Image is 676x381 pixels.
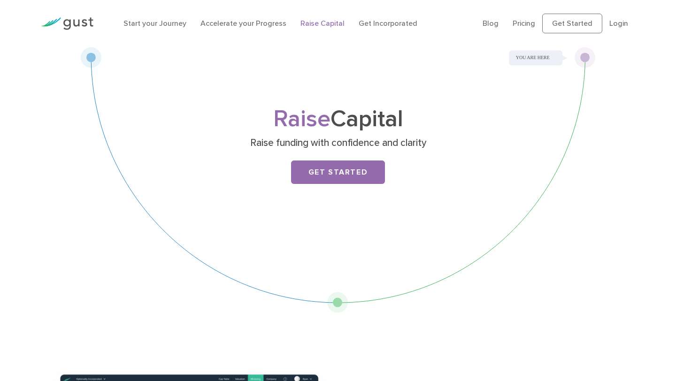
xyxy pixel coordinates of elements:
a: Get Incorporated [359,19,417,28]
a: Pricing [513,19,535,28]
span: Raise [273,105,330,133]
h1: Capital [153,108,523,130]
a: Get Started [291,160,385,184]
p: Raise funding with confidence and clarity [156,137,520,150]
a: Start your Journey [123,19,186,28]
a: Blog [483,19,499,28]
a: Login [609,19,628,28]
a: Raise Capital [300,19,345,28]
img: Gust Logo [41,17,93,30]
a: Get Started [542,14,602,33]
a: Accelerate your Progress [200,19,286,28]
